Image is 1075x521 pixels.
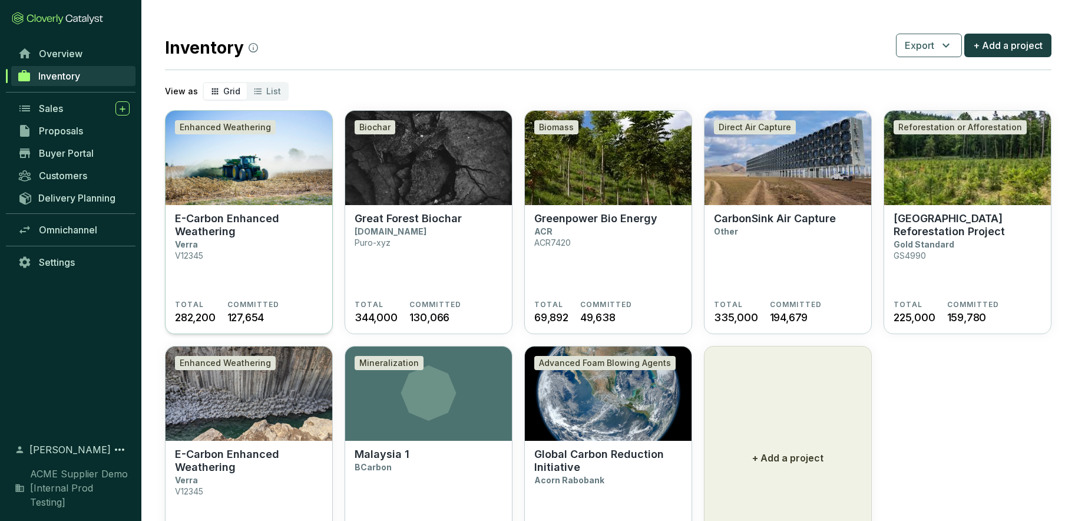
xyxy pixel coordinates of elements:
span: Delivery Planning [38,192,115,204]
a: Great Forest BiocharBiocharGreat Forest Biochar[DOMAIN_NAME]Puro-xyzTOTAL344,000COMMITTED130,066 [345,110,512,334]
div: segmented control [203,82,289,101]
span: 159,780 [947,309,987,325]
button: + Add a project [964,34,1051,57]
p: Puro-xyz [355,238,391,248]
p: [GEOGRAPHIC_DATA] Reforestation Project [894,212,1041,238]
span: COMMITTED [947,300,1000,309]
span: Omnichannel [39,224,97,236]
a: Customers [12,166,135,186]
span: COMMITTED [580,300,633,309]
span: Export [905,38,934,52]
span: 282,200 [175,309,216,325]
p: E-Carbon Enhanced Weathering [175,212,323,238]
span: Buyer Portal [39,147,94,159]
p: Global Carbon Reduction Initiative [534,448,682,474]
p: [DOMAIN_NAME] [355,226,426,236]
img: Greenpower Bio Energy [525,111,692,205]
p: Gold Standard [894,239,954,249]
p: CarbonSink Air Capture [714,212,836,225]
span: 194,679 [770,309,808,325]
img: Global Carbon Reduction Initiative [525,347,692,441]
div: Direct Air Capture [714,120,796,134]
img: E-Carbon Enhanced Weathering [166,111,332,205]
div: Enhanced Weathering [175,356,276,370]
a: Delivery Planning [12,188,135,207]
span: COMMITTED [770,300,822,309]
a: CarbonSink Air CaptureDirect Air CaptureCarbonSink Air CaptureOtherTOTAL335,000COMMITTED194,679 [704,110,872,334]
div: Biomass [534,120,578,134]
span: TOTAL [894,300,922,309]
p: Other [714,226,738,236]
p: Verra [175,475,198,485]
p: ACR7420 [534,238,571,248]
p: + Add a project [752,451,823,465]
span: 49,638 [580,309,616,325]
span: Customers [39,170,87,182]
span: COMMITTED [409,300,462,309]
div: Mineralization [355,356,424,370]
p: E-Carbon Enhanced Weathering [175,448,323,474]
div: Advanced Foam Blowing Agents [534,356,676,370]
span: Settings [39,256,75,268]
span: Grid [223,86,240,96]
a: E-Carbon Enhanced WeatheringEnhanced WeatheringE-Carbon Enhanced WeatheringVerraV12345TOTAL282,20... [165,110,333,334]
span: Sales [39,103,63,114]
span: COMMITTED [227,300,280,309]
span: Proposals [39,125,83,137]
span: TOTAL [714,300,743,309]
p: Verra [175,239,198,249]
div: Biochar [355,120,395,134]
a: Buyer Portal [12,143,135,163]
button: Export [896,34,962,57]
span: 225,000 [894,309,935,325]
span: 130,066 [409,309,450,325]
div: Reforestation or Afforestation [894,120,1027,134]
p: GS4990 [894,250,926,260]
div: Enhanced Weathering [175,120,276,134]
p: ACR [534,226,553,236]
a: Greenpower Bio EnergyBiomassGreenpower Bio EnergyACRACR7420TOTAL69,892COMMITTED49,638 [524,110,692,334]
p: BCarbon [355,462,392,472]
span: + Add a project [973,38,1043,52]
span: [PERSON_NAME] [29,443,111,457]
span: Inventory [38,70,80,82]
p: V12345 [175,486,203,496]
img: Great Forest Biochar [345,111,512,205]
span: TOTAL [355,300,383,309]
img: E-Carbon Enhanced Weathering [166,347,332,441]
p: V12345 [175,250,203,260]
img: CarbonSink Air Capture [704,111,871,205]
p: Greenpower Bio Energy [534,212,657,225]
span: 344,000 [355,309,398,325]
a: Inventory [11,66,135,86]
span: ACME Supplier Demo [Internal Prod Testing] [30,467,130,509]
span: 69,892 [534,309,568,325]
img: Great Oaks Reforestation Project [884,111,1051,205]
p: Great Forest Biochar [355,212,462,225]
p: Malaysia 1 [355,448,409,461]
span: 335,000 [714,309,758,325]
span: Overview [39,48,82,60]
a: Omnichannel [12,220,135,240]
p: View as [165,85,198,97]
span: TOTAL [175,300,204,309]
a: Overview [12,44,135,64]
p: Acorn Rabobank [534,475,604,485]
span: 127,654 [227,309,264,325]
a: Great Oaks Reforestation ProjectReforestation or Afforestation[GEOGRAPHIC_DATA] Reforestation Pro... [884,110,1051,334]
h2: Inventory [165,35,258,60]
a: Proposals [12,121,135,141]
span: TOTAL [534,300,563,309]
a: Settings [12,252,135,272]
a: Sales [12,98,135,118]
span: List [266,86,281,96]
